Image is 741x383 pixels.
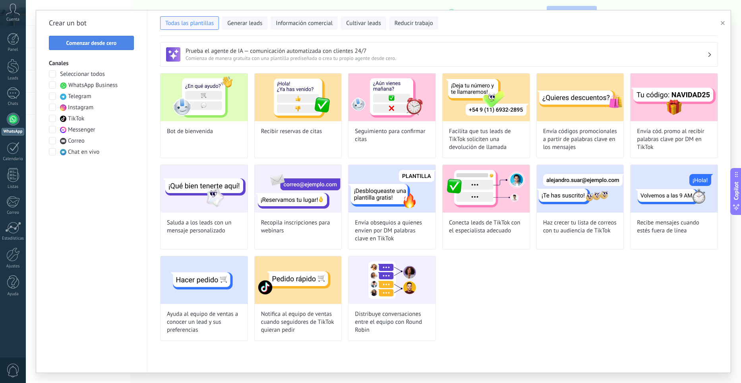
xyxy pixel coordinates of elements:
span: Correo [68,137,85,145]
span: Instagram [68,104,93,112]
img: Envía códigos promocionales a partir de palabras clave en los mensajes [537,74,624,121]
span: Recopila inscripciones para webinars [261,219,335,235]
button: Comenzar desde cero [49,36,134,50]
img: Seguimiento para confirmar citas [348,74,435,121]
div: Listas [2,184,25,190]
img: Envía obsequios a quienes envíen por DM palabras clave en TikTok [348,165,435,213]
span: Envía códigos promocionales a partir de palabras clave en los mensajes [543,128,617,151]
span: Cuenta [6,17,19,22]
span: Seguimiento para confirmar citas [355,128,429,143]
span: Distribuye conversaciones entre el equipo con Round Robin [355,310,429,334]
div: Leads [2,76,25,81]
span: Cultivar leads [346,19,381,27]
span: Bot de bienvenida [167,128,213,135]
img: Ayuda al equipo de ventas a conocer un lead y sus preferencias [161,256,248,304]
img: Recibe mensajes cuando estés fuera de línea [631,165,718,213]
div: Correo [2,210,25,215]
span: Envía obsequios a quienes envíen por DM palabras clave en TikTok [355,219,429,243]
h3: Prueba el agente de IA — comunicación automatizada con clientes 24/7 [186,47,707,55]
span: Reducir trabajo [395,19,433,27]
div: Ajustes [2,264,25,269]
img: Haz crecer tu lista de correos con tu audiencia de TikTok [537,165,624,213]
span: Messenger [68,126,95,134]
div: Panel [2,47,25,52]
span: Saluda a los leads con un mensaje personalizado [167,219,241,235]
span: Ayuda al equipo de ventas a conocer un lead y sus preferencias [167,310,241,334]
span: Conecta leads de TikTok con el especialista adecuado [449,219,523,235]
img: Bot de bienvenida [161,74,248,121]
img: Notifica al equipo de ventas cuando seguidores de TikTok quieran pedir [255,256,342,304]
span: Recibe mensajes cuando estés fuera de línea [637,219,711,235]
span: Información comercial [276,19,333,27]
span: WhatsApp Business [68,81,118,89]
span: Todas las plantillas [165,19,214,27]
span: Haz crecer tu lista de correos con tu audiencia de TikTok [543,219,617,235]
img: Facilita que tus leads de TikTok soliciten una devolución de llamada [443,74,530,121]
div: Estadísticas [2,236,25,241]
div: Chats [2,101,25,106]
span: Generar leads [227,19,262,27]
button: Cultivar leads [341,16,386,30]
span: Comenzar desde cero [66,40,117,46]
h2: Crear un bot [49,17,134,29]
button: Generar leads [222,16,267,30]
span: Copilot [732,182,740,200]
img: Recibir reservas de citas [255,74,342,121]
img: Conecta leads de TikTok con el especialista adecuado [443,165,530,213]
span: Recibir reservas de citas [261,128,322,135]
h3: Canales [49,60,134,67]
span: Telegram [68,93,91,101]
span: Seleccionar todos [60,70,105,78]
div: Calendario [2,157,25,162]
button: Información comercial [271,16,338,30]
span: Notifica al equipo de ventas cuando seguidores de TikTok quieran pedir [261,310,335,334]
img: Recopila inscripciones para webinars [255,165,342,213]
button: Reducir trabajo [389,16,438,30]
span: Chat en vivo [68,148,99,156]
span: Facilita que tus leads de TikTok soliciten una devolución de llamada [449,128,523,151]
img: Distribuye conversaciones entre el equipo con Round Robin [348,256,435,304]
img: Envía cód. promo al recibir palabras clave por DM en TikTok [631,74,718,121]
span: Envía cód. promo al recibir palabras clave por DM en TikTok [637,128,711,151]
span: Comienza de manera gratuita con una plantilla prediseñada o crea tu propio agente desde cero. [186,55,707,62]
div: WhatsApp [2,128,24,135]
div: Ayuda [2,292,25,297]
button: Todas las plantillas [160,16,219,30]
img: Saluda a los leads con un mensaje personalizado [161,165,248,213]
span: TikTok [68,115,84,123]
